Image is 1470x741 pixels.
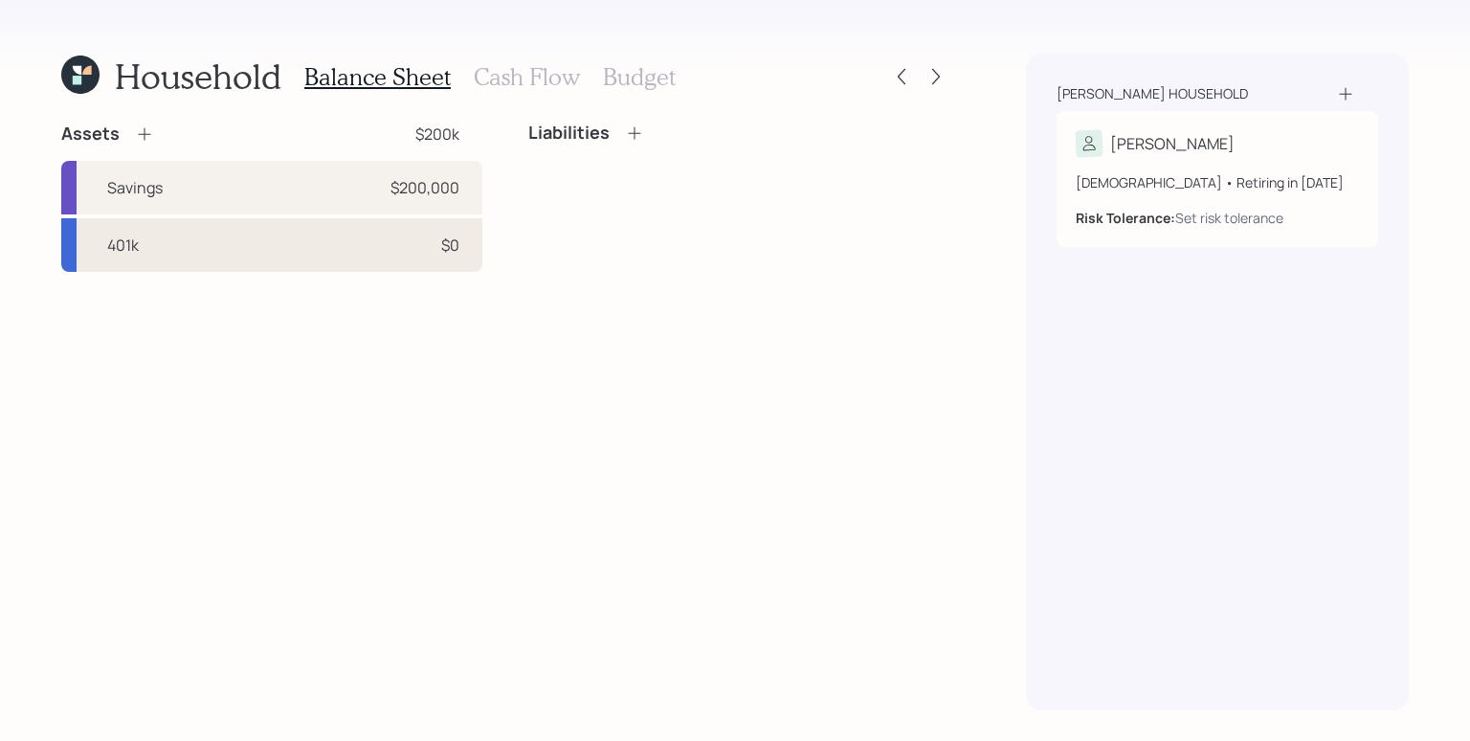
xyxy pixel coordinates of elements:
div: [DEMOGRAPHIC_DATA] • Retiring in [DATE] [1076,172,1359,192]
h3: Cash Flow [474,63,580,91]
div: $0 [441,234,459,257]
div: $200k [415,123,459,146]
h1: Household [115,56,281,97]
div: Savings [107,176,163,199]
h4: Assets [61,123,120,145]
h3: Balance Sheet [304,63,451,91]
div: [PERSON_NAME] household [1057,84,1248,103]
div: Set risk tolerance [1175,208,1283,228]
h3: Budget [603,63,676,91]
b: Risk Tolerance: [1076,209,1175,227]
h4: Liabilities [528,123,610,144]
div: [PERSON_NAME] [1110,132,1235,155]
div: 401k [107,234,139,257]
div: $200,000 [390,176,459,199]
